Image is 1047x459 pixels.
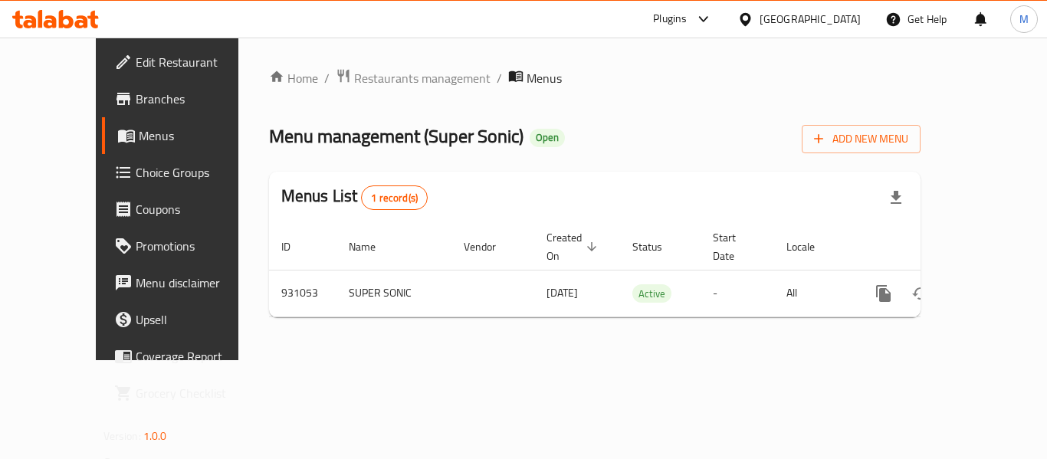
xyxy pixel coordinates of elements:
[546,283,578,303] span: [DATE]
[103,426,141,446] span: Version:
[102,117,271,154] a: Menus
[136,163,258,182] span: Choice Groups
[136,200,258,218] span: Coupons
[269,119,523,153] span: Menu management ( Super Sonic )
[354,69,491,87] span: Restaurants management
[281,185,428,210] h2: Menus List
[102,191,271,228] a: Coupons
[530,131,565,144] span: Open
[760,11,861,28] div: [GEOGRAPHIC_DATA]
[136,237,258,255] span: Promotions
[814,130,908,149] span: Add New Menu
[878,179,914,216] div: Export file
[774,270,853,316] td: All
[143,426,167,446] span: 1.0.0
[362,191,427,205] span: 1 record(s)
[527,69,562,87] span: Menus
[713,228,756,265] span: Start Date
[853,224,1025,270] th: Actions
[102,80,271,117] a: Branches
[102,338,271,375] a: Coverage Report
[632,285,671,303] span: Active
[102,301,271,338] a: Upsell
[136,310,258,329] span: Upsell
[632,238,682,256] span: Status
[802,125,921,153] button: Add New Menu
[336,68,491,88] a: Restaurants management
[102,228,271,264] a: Promotions
[136,384,258,402] span: Grocery Checklist
[902,275,939,312] button: Change Status
[269,68,921,88] nav: breadcrumb
[361,185,428,210] div: Total records count
[497,69,502,87] li: /
[102,375,271,411] a: Grocery Checklist
[102,44,271,80] a: Edit Restaurant
[336,270,451,316] td: SUPER SONIC
[786,238,835,256] span: Locale
[546,228,602,265] span: Created On
[136,347,258,366] span: Coverage Report
[281,238,310,256] span: ID
[865,275,902,312] button: more
[653,10,687,28] div: Plugins
[632,284,671,303] div: Active
[1019,11,1029,28] span: M
[269,270,336,316] td: 931053
[324,69,330,87] li: /
[139,126,258,145] span: Menus
[102,264,271,301] a: Menu disclaimer
[136,274,258,292] span: Menu disclaimer
[269,69,318,87] a: Home
[269,224,1025,317] table: enhanced table
[102,154,271,191] a: Choice Groups
[701,270,774,316] td: -
[464,238,516,256] span: Vendor
[349,238,395,256] span: Name
[136,53,258,71] span: Edit Restaurant
[136,90,258,108] span: Branches
[530,129,565,147] div: Open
